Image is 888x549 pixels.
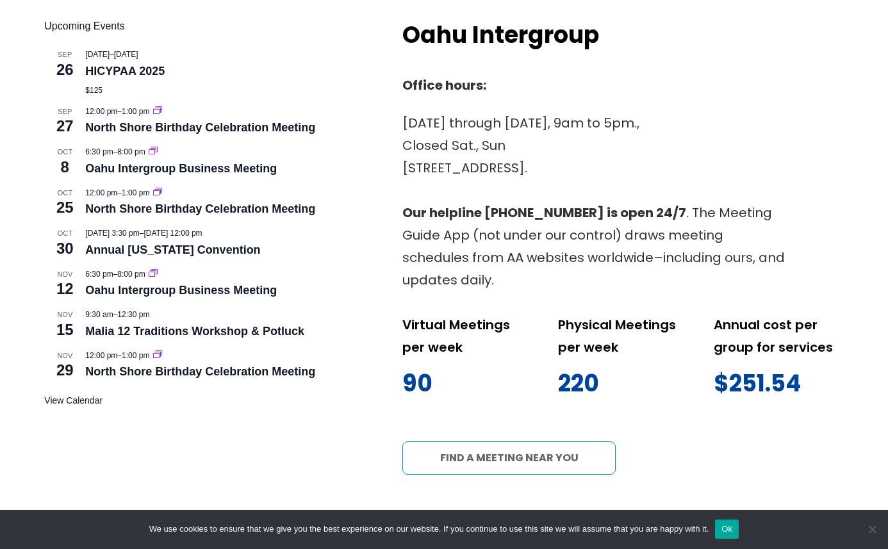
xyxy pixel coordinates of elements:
span: 12 [44,278,85,300]
p: $251.54 [714,363,844,404]
span: 26 [44,59,85,81]
span: 25 [44,197,85,218]
p: Physical Meetings per week [558,314,688,359]
span: Oct [44,188,85,199]
a: North Shore Birthday Celebration Meeting [85,365,315,379]
a: HICYPAA 2025 [85,65,165,78]
span: 9:30 am [85,310,113,319]
a: Oahu Intergroup Business Meeting [85,284,277,297]
a: Event series: Oahu Intergroup Business Meeting [149,270,158,279]
p: [DATE] through [DATE], 9am to 5pm., Closed Sat., Sun [STREET_ADDRESS]. . The Meeting Guide App (n... [402,112,787,291]
p: Virtual Meetings per week [402,314,532,359]
span: 12:00 pm [85,351,117,360]
span: 8:00 pm [117,147,145,156]
button: Ok [715,520,739,539]
span: 29 [44,359,85,381]
span: Nov [44,309,85,320]
time: – [85,351,151,360]
span: $125 [85,86,103,95]
span: Sep [44,49,85,60]
a: Event series: Oahu Intergroup Business Meeting [149,147,158,156]
h2: Oahu Intergroup [402,19,711,52]
span: 1:00 pm [122,188,149,197]
p: 90 [402,363,532,404]
time: – [85,147,147,156]
time: – [85,310,149,319]
a: Event series: North Shore Birthday Celebration Meeting [153,107,162,116]
span: 12:00 pm [85,107,117,116]
a: Event series: North Shore Birthday Celebration Meeting [153,188,162,197]
span: 30 [44,238,85,259]
span: 27 [44,115,85,137]
time: – [85,188,151,197]
strong: Office hours: [402,76,486,94]
span: Nov [44,350,85,361]
strong: Our helpline [PHONE_NUMBER] is open 24/7 [402,204,686,222]
h2: Upcoming Events [44,19,377,34]
time: – [85,270,147,279]
time: – [85,107,151,116]
p: 220 [558,363,688,404]
span: [DATE] [114,50,138,59]
a: Event series: North Shore Birthday Celebration Meeting [153,351,162,360]
span: 1:00 pm [122,107,149,116]
span: Oct [44,228,85,239]
a: Oahu Intergroup Business Meeting [85,162,277,176]
span: Nov [44,269,85,280]
time: – [85,50,138,59]
a: North Shore Birthday Celebration Meeting [85,121,315,135]
span: 15 [44,319,85,341]
span: [DATE] 12:00 pm [144,229,202,238]
span: Sep [44,106,85,117]
span: [DATE] [85,50,110,59]
span: No [866,523,878,536]
span: 1:00 pm [122,351,149,360]
p: Annual cost per group for services [714,314,844,359]
span: We use cookies to ensure that we give you the best experience on our website. If you continue to ... [149,523,709,536]
span: [DATE] 3:30 pm [85,229,139,238]
span: Oct [44,147,85,158]
a: Find a meeting near you [402,441,615,475]
span: 6:30 pm [85,147,113,156]
a: Annual [US_STATE] Convention [85,243,260,257]
span: 8:00 pm [117,270,145,279]
span: 12:30 pm [117,310,149,319]
span: 8 [44,156,85,178]
time: – [85,229,202,238]
a: Malia 12 Traditions Workshop & Potluck [85,325,304,338]
span: 6:30 pm [85,270,113,279]
a: View Calendar [44,395,103,406]
a: North Shore Birthday Celebration Meeting [85,202,315,216]
span: 12:00 pm [85,188,117,197]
